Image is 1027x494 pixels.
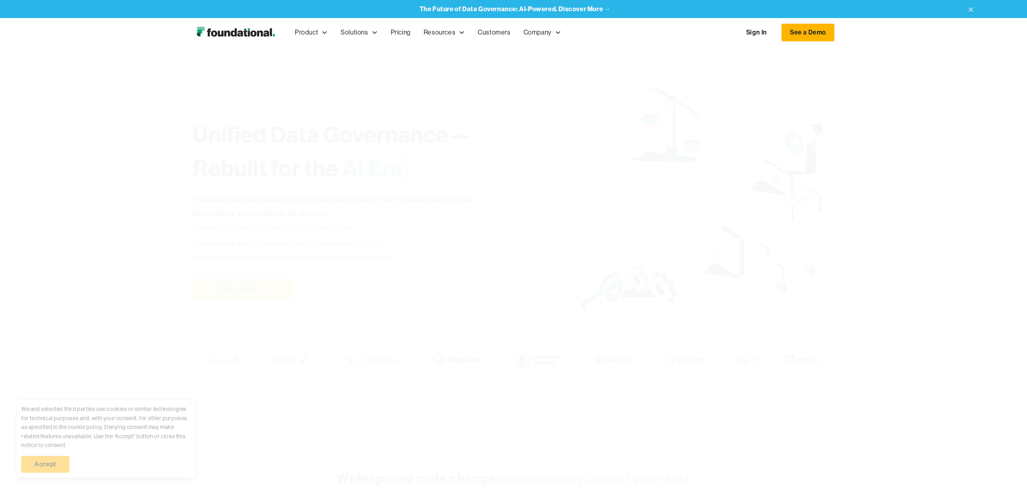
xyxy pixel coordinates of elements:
[735,348,757,371] img: SuperPlay
[783,354,830,366] img: BigPanda
[471,19,517,46] a: Customers
[503,470,690,487] span: continuously impact your data
[21,405,191,449] div: We and selected third parties use cookies or similar technologies for technical purposes and, wit...
[211,238,219,248] em: all
[509,348,564,371] img: Underdog Fantasy
[738,24,775,41] a: Sign In
[334,19,384,46] div: Solutions
[424,27,455,38] div: Resources
[341,27,368,38] div: Solutions
[663,354,709,366] img: Vio.com
[340,348,401,371] img: Lightricks
[384,19,417,46] a: Pricing
[193,24,279,41] a: home
[193,118,578,185] h1: Unified Data Governance— Rebuilt for the
[266,348,314,371] img: Ramp
[193,191,501,265] p: Prevent incidents before any bad code is live, track data and AI pipelines, and govern everything...
[590,354,637,366] img: Payjoy
[295,27,318,38] div: Product
[426,348,484,371] img: Playtika
[781,24,834,41] a: See a Demo
[524,27,552,38] div: Company
[517,19,568,46] div: Company
[193,193,475,218] strong: Foundational uses source code analysis to govern all the data and its code: Everything, everywher...
[338,153,406,183] span: AI Era
[21,456,69,473] a: Accept
[193,24,279,41] img: Foundational Logo
[288,19,334,46] div: Product
[193,278,293,299] a: See a Demo →
[205,354,240,366] img: Lemonade
[417,19,471,46] div: Resources
[336,469,690,488] h2: Widespread code changes
[420,5,611,13] a: The Future of Data Governance: AI-Powered. Discover More →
